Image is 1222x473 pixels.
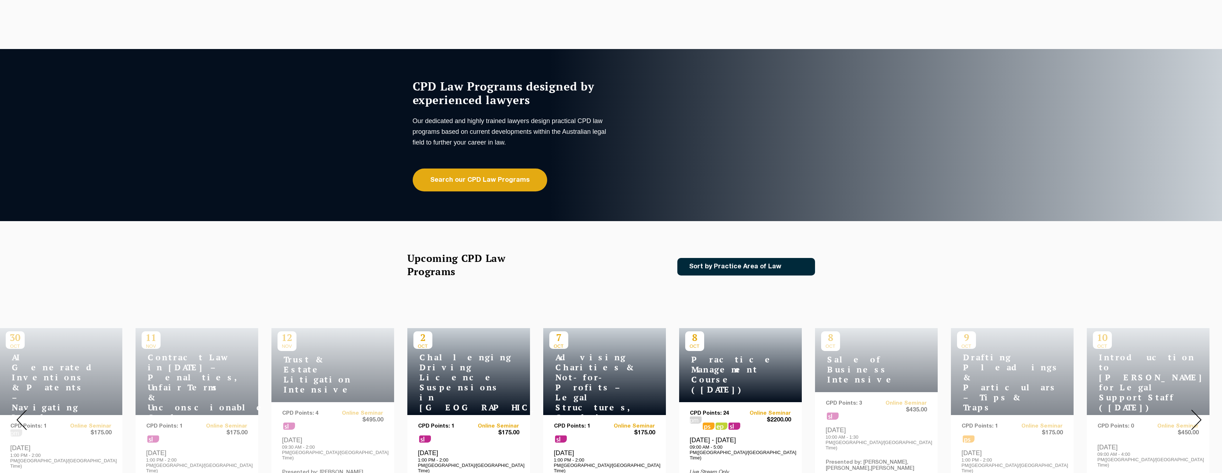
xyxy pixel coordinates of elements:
span: ps [716,423,727,430]
h4: Practice Management Course ([DATE]) [685,355,775,395]
a: Search our CPD Law Programs [413,169,547,191]
p: CPD Points: 1 [418,423,469,429]
img: Next [1191,410,1202,430]
img: Icon [793,264,801,270]
div: [DATE] - [DATE] [690,436,791,460]
a: Online Seminar [740,410,791,416]
span: OCT [413,343,432,349]
h4: Advising Charities & Not-for-Profits – Legal Structures, Compliance & Risk Management [549,352,639,443]
p: Our dedicated and highly trained lawyers design practical CPD law programs based on current devel... [413,116,609,148]
a: Online Seminar [468,423,519,429]
img: Prev [16,410,27,430]
span: ps [703,423,715,430]
span: pm [690,416,702,424]
span: OCT [549,343,568,349]
a: Sort by Practice Area of Law [677,258,815,275]
span: $175.00 [468,429,519,437]
p: 2 [413,331,432,343]
p: 8 [685,331,704,343]
p: CPD Points: 24 [690,410,741,416]
span: $175.00 [604,429,655,437]
h4: Challenging Driving Licence Suspensions in [GEOGRAPHIC_DATA] [413,352,503,413]
p: 7 [549,331,568,343]
a: Online Seminar [604,423,655,429]
span: sl [728,423,740,430]
span: sl [555,435,567,443]
span: OCT [685,343,704,349]
h2: Upcoming CPD Law Programs [407,252,524,278]
p: CPD Points: 1 [554,423,605,429]
p: 09:00 AM - 5:00 PM([GEOGRAPHIC_DATA]/[GEOGRAPHIC_DATA] Time) [690,444,791,460]
span: sl [419,435,431,443]
h1: CPD Law Programs designed by experienced lawyers [413,79,609,107]
span: $2200.00 [740,416,791,424]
